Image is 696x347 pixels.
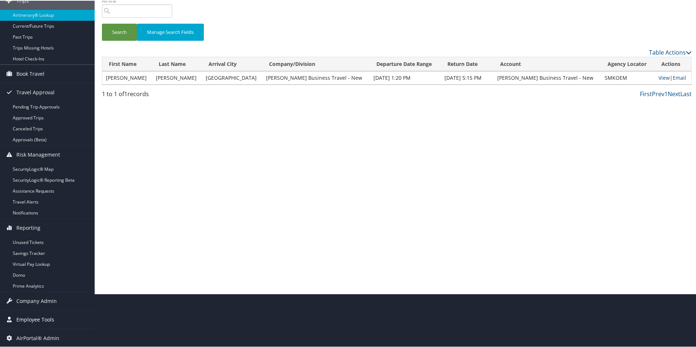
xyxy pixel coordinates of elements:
th: First Name: activate to sort column ascending [102,56,152,71]
span: AirPortal® Admin [16,328,59,347]
span: Reporting [16,218,40,236]
th: Agency Locator: activate to sort column ascending [601,56,655,71]
th: Company/Division [262,56,370,71]
span: 1 [124,89,127,97]
td: [PERSON_NAME] [152,71,202,84]
td: [PERSON_NAME] [102,71,152,84]
th: Return Date: activate to sort column ascending [441,56,494,71]
td: [GEOGRAPHIC_DATA] [202,71,262,84]
button: Search [102,23,137,40]
span: Employee Tools [16,310,54,328]
a: View [659,74,670,80]
th: Arrival City: activate to sort column ascending [202,56,262,71]
th: Actions [655,56,691,71]
a: Table Actions [649,48,692,56]
th: Last Name: activate to sort column ascending [152,56,202,71]
span: Travel Approval [16,83,55,101]
a: 1 [664,89,668,97]
a: Last [680,89,692,97]
a: Email [673,74,686,80]
span: Book Travel [16,64,44,82]
span: Risk Management [16,145,60,163]
a: Next [668,89,680,97]
td: [PERSON_NAME] Business Travel - New [262,71,370,84]
div: 1 to 1 of records [102,89,241,101]
th: Departure Date Range: activate to sort column ascending [370,56,441,71]
td: [PERSON_NAME] Business Travel - New [494,71,601,84]
a: First [640,89,652,97]
button: Manage Search Fields [137,23,204,40]
td: [DATE] 1:20 PM [370,71,441,84]
th: Account: activate to sort column ascending [494,56,601,71]
td: [DATE] 5:15 PM [441,71,494,84]
td: SMKOEM [601,71,655,84]
td: | [655,71,691,84]
a: Prev [652,89,664,97]
span: Company Admin [16,291,57,309]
